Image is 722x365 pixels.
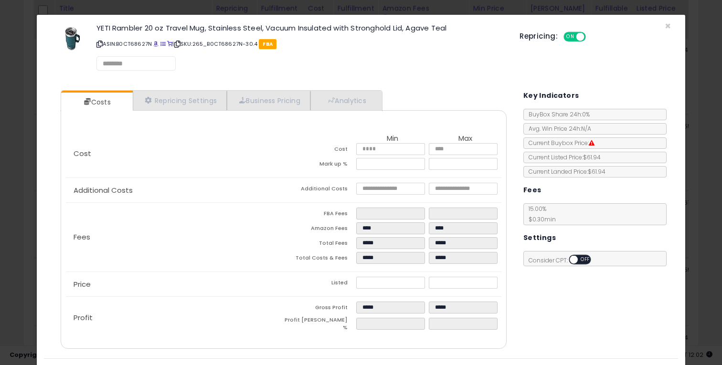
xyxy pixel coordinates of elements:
p: Cost [66,150,284,157]
p: Fees [66,233,284,241]
span: $0.30 min [524,215,556,223]
span: FBA [259,39,276,49]
a: All offer listings [160,40,166,48]
td: Total Fees [284,237,356,252]
h5: Settings [523,232,556,244]
p: ASIN: B0CT68627N | SKU: 265_B0CT68627N-30.4 [96,36,505,52]
td: Mark up % [284,158,356,173]
span: × [665,19,671,33]
th: Max [429,135,501,143]
td: Listed [284,277,356,292]
span: Current Listed Price: $61.94 [524,153,601,161]
span: OFF [584,33,600,41]
span: Current Buybox Price: [524,139,595,147]
p: Additional Costs [66,187,284,194]
h3: YETI Rambler 20 oz Travel Mug, Stainless Steel, Vacuum Insulated with Stronghold Lid, Agave Teal [96,24,505,31]
td: Profit [PERSON_NAME] % [284,316,356,334]
td: FBA Fees [284,208,356,222]
td: Cost [284,143,356,158]
span: Consider CPT: [524,256,604,264]
a: Analytics [310,91,381,110]
h5: Repricing: [520,32,558,40]
h5: Key Indicators [523,90,579,102]
td: Gross Profit [284,302,356,316]
a: Repricing Settings [133,91,227,110]
td: Amazon Fees [284,222,356,237]
p: Price [66,281,284,288]
h5: Fees [523,184,541,196]
img: 41e3Y16IwRL._SL60_.jpg [58,24,87,53]
span: ON [564,33,576,41]
p: Profit [66,314,284,322]
span: Current Landed Price: $61.94 [524,167,605,176]
span: OFF [578,256,593,264]
a: Business Pricing [227,91,310,110]
a: BuyBox page [153,40,159,48]
a: Your listing only [167,40,172,48]
span: 15.00 % [524,205,556,223]
td: Total Costs & Fees [284,252,356,267]
i: Suppressed Buy Box [589,140,595,146]
a: Costs [61,93,132,112]
span: BuyBox Share 24h: 0% [524,110,590,118]
th: Min [356,135,429,143]
span: Avg. Win Price 24h: N/A [524,125,591,133]
td: Additional Costs [284,183,356,198]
